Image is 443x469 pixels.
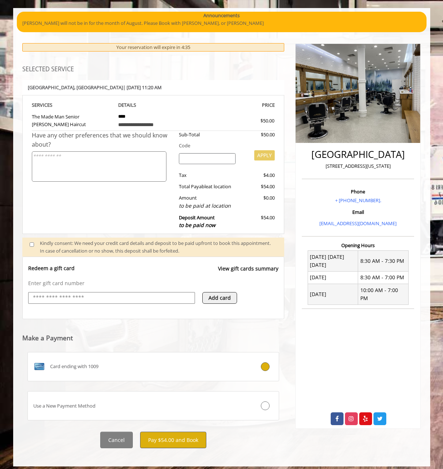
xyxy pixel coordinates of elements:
[40,239,277,255] div: Kindly consent: We need your credit card details and deposit to be paid upfront to book this appo...
[22,334,73,341] label: Make a Payment
[358,271,409,284] td: 8:30 AM - 7:00 PM
[241,194,275,210] div: $0.00
[28,402,237,410] div: Use a New Payment Method
[218,265,278,280] a: View gift cards summary
[304,149,412,160] h2: [GEOGRAPHIC_DATA]
[28,265,75,272] p: Redeem a gift card
[22,43,285,52] div: Your reservation will expire in 4:35
[358,251,409,272] td: 8:30 AM - 7:30 PM
[179,202,236,210] div: to be paid at location
[22,66,285,73] h3: SELECTED SERVICE
[33,361,45,372] img: AMEX
[304,162,412,170] p: [STREET_ADDRESS][US_STATE]
[304,209,412,215] h3: Email
[241,171,275,179] div: $4.00
[173,142,275,150] div: Code
[22,19,421,27] p: [PERSON_NAME] will not be in for the month of August. Please Book with [PERSON_NAME], or [PERSON_...
[173,171,241,179] div: Tax
[194,101,275,109] th: PRICE
[74,84,123,91] span: , [GEOGRAPHIC_DATA]
[100,432,133,448] button: Cancel
[234,117,274,125] div: $50.00
[32,131,174,150] div: Have any other preferences that we should know about?
[27,391,279,420] label: Use a New Payment Method
[308,284,358,305] td: [DATE]
[113,101,194,109] th: DETAILS
[358,284,409,305] td: 10:00 AM - 7:00 PM
[208,183,231,190] span: at location
[173,131,241,139] div: Sub-Total
[50,102,52,108] span: S
[179,222,215,228] span: to be paid now
[140,432,206,448] button: Pay $54.00 and Book
[28,84,162,91] b: [GEOGRAPHIC_DATA] | [DATE] 11:20 AM
[241,183,275,190] div: $54.00
[50,363,98,370] span: Card ending with 1009
[32,101,113,109] th: SERVICE
[203,12,240,19] b: Announcements
[179,214,215,229] b: Deposit Amount
[173,194,241,210] div: Amount
[304,189,412,194] h3: Phone
[28,280,279,287] p: Enter gift card number
[241,131,275,139] div: $50.00
[173,183,241,190] div: Total Payable
[254,150,275,160] button: APPLY
[32,109,113,131] td: The Made Man Senior [PERSON_NAME] Haircut
[308,251,358,272] td: [DATE] [DATE] [DATE]
[202,292,237,304] button: Add card
[319,220,397,227] a: [EMAIL_ADDRESS][DOMAIN_NAME]
[302,243,414,248] h3: Opening Hours
[308,271,358,284] td: [DATE]
[241,214,275,230] div: $54.00
[335,197,381,204] a: + [PHONE_NUMBER].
